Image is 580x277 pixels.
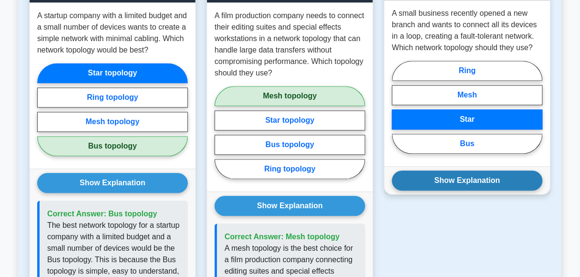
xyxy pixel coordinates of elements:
label: Bus topology [215,135,365,155]
label: Star [392,110,543,130]
span: Correct Answer: Bus topology [47,210,157,218]
button: Show Explanation [392,171,543,191]
label: Mesh [392,85,543,106]
p: A small business recently opened a new branch and wants to connect all its devices in a loop, cre... [392,8,543,54]
button: Show Explanation [37,173,188,193]
label: Ring [392,61,543,81]
label: Star topology [215,111,365,131]
label: Bus [392,134,543,154]
p: A startup company with a limited budget and a small number of devices wants to create a simple ne... [37,11,188,56]
label: Ring topology [37,88,188,108]
label: Mesh topology [37,112,188,132]
button: Show Explanation [215,196,365,216]
label: Star topology [37,64,188,84]
p: A film production company needs to connect their editing suites and special effects workstations ... [215,11,365,79]
label: Ring topology [215,160,365,180]
span: Correct Answer: Mesh topology [225,233,340,241]
label: Bus topology [37,137,188,157]
label: Mesh topology [215,86,365,107]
